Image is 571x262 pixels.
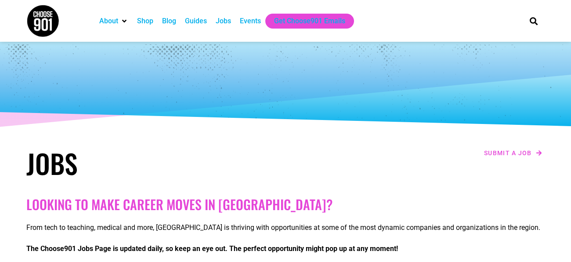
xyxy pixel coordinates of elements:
a: Get Choose901 Emails [274,16,345,26]
a: About [99,16,118,26]
h2: Looking to make career moves in [GEOGRAPHIC_DATA]? [26,196,545,212]
a: Guides [185,16,207,26]
a: Shop [137,16,153,26]
a: Events [240,16,261,26]
span: Submit a job [484,150,532,156]
strong: The Choose901 Jobs Page is updated daily, so keep an eye out. The perfect opportunity might pop u... [26,244,398,253]
div: About [95,14,133,29]
a: Submit a job [481,147,545,159]
nav: Main nav [95,14,515,29]
a: Blog [162,16,176,26]
p: From tech to teaching, medical and more, [GEOGRAPHIC_DATA] is thriving with opportunities at some... [26,222,545,233]
h1: Jobs [26,147,281,179]
a: Jobs [216,16,231,26]
div: Search [527,14,541,28]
